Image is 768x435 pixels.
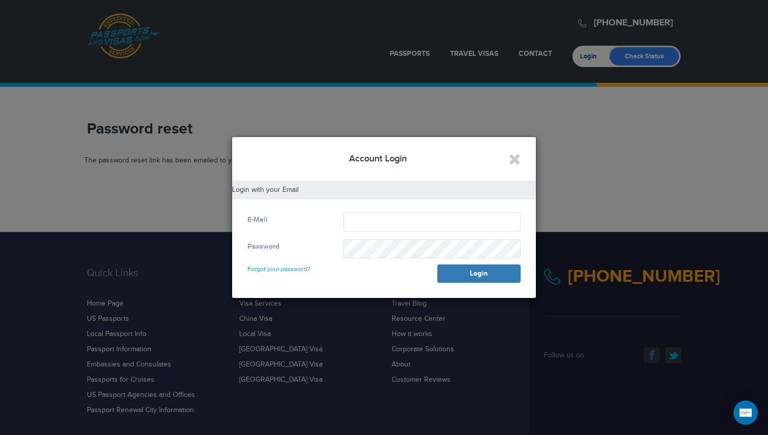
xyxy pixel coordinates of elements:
button: Close [508,151,521,168]
label: E-Mail [247,215,268,225]
button: Login [437,264,521,283]
label: Password [247,242,279,252]
h4: Account Login [247,152,521,165]
a: Forgot your password? [247,256,310,273]
div: Open Intercom Messenger [733,400,758,425]
h5: Login with your Email [232,186,536,194]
